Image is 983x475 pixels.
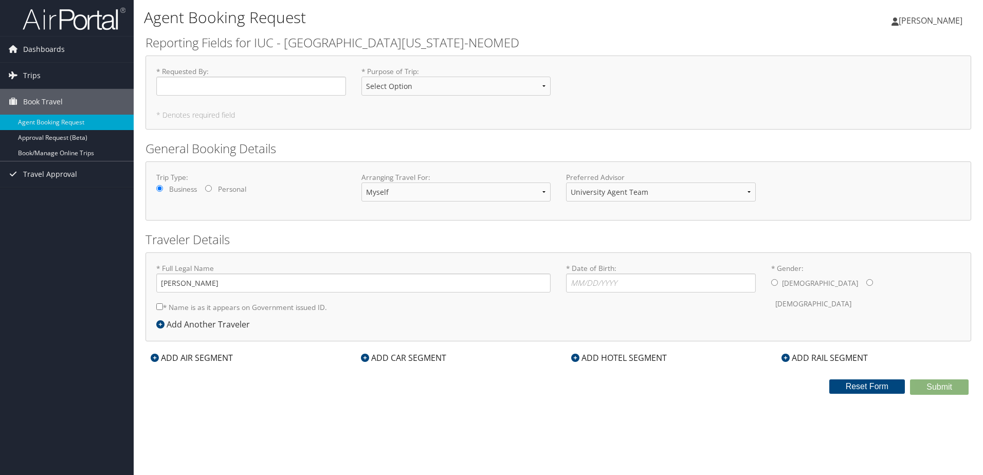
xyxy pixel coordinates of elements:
label: * Gender: [771,263,961,314]
div: ADD AIR SEGMENT [145,352,238,364]
div: ADD RAIL SEGMENT [776,352,873,364]
h1: Agent Booking Request [144,7,697,28]
label: Business [169,184,197,194]
input: * Requested By: [156,77,346,96]
input: * Gender:[DEMOGRAPHIC_DATA][DEMOGRAPHIC_DATA] [866,279,873,286]
div: Add Another Traveler [156,318,255,331]
input: * Date of Birth: [566,273,756,293]
label: * Name is as it appears on Government issued ID. [156,298,327,317]
input: * Full Legal Name [156,273,551,293]
button: Reset Form [829,379,905,394]
span: Book Travel [23,89,63,115]
label: Trip Type: [156,172,346,182]
input: * Gender:[DEMOGRAPHIC_DATA][DEMOGRAPHIC_DATA] [771,279,778,286]
button: Submit [910,379,969,395]
label: Preferred Advisor [566,172,756,182]
span: Trips [23,63,41,88]
label: Personal [218,184,246,194]
span: Dashboards [23,36,65,62]
div: ADD CAR SEGMENT [356,352,451,364]
input: * Name is as it appears on Government issued ID. [156,303,163,310]
label: [DEMOGRAPHIC_DATA] [775,294,851,314]
a: [PERSON_NAME] [891,5,973,36]
h2: Traveler Details [145,231,971,248]
div: ADD HOTEL SEGMENT [566,352,672,364]
span: [PERSON_NAME] [899,15,962,26]
h2: Reporting Fields for IUC - [GEOGRAPHIC_DATA][US_STATE]-NEOMED [145,34,971,51]
label: * Requested By : [156,66,346,96]
label: * Date of Birth: [566,263,756,293]
label: * Full Legal Name [156,263,551,293]
label: [DEMOGRAPHIC_DATA] [782,273,858,293]
h5: * Denotes required field [156,112,960,119]
span: Travel Approval [23,161,77,187]
label: * Purpose of Trip : [361,66,551,104]
label: Arranging Travel For: [361,172,551,182]
img: airportal-logo.png [23,7,125,31]
select: * Purpose of Trip: [361,77,551,96]
h2: General Booking Details [145,140,971,157]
